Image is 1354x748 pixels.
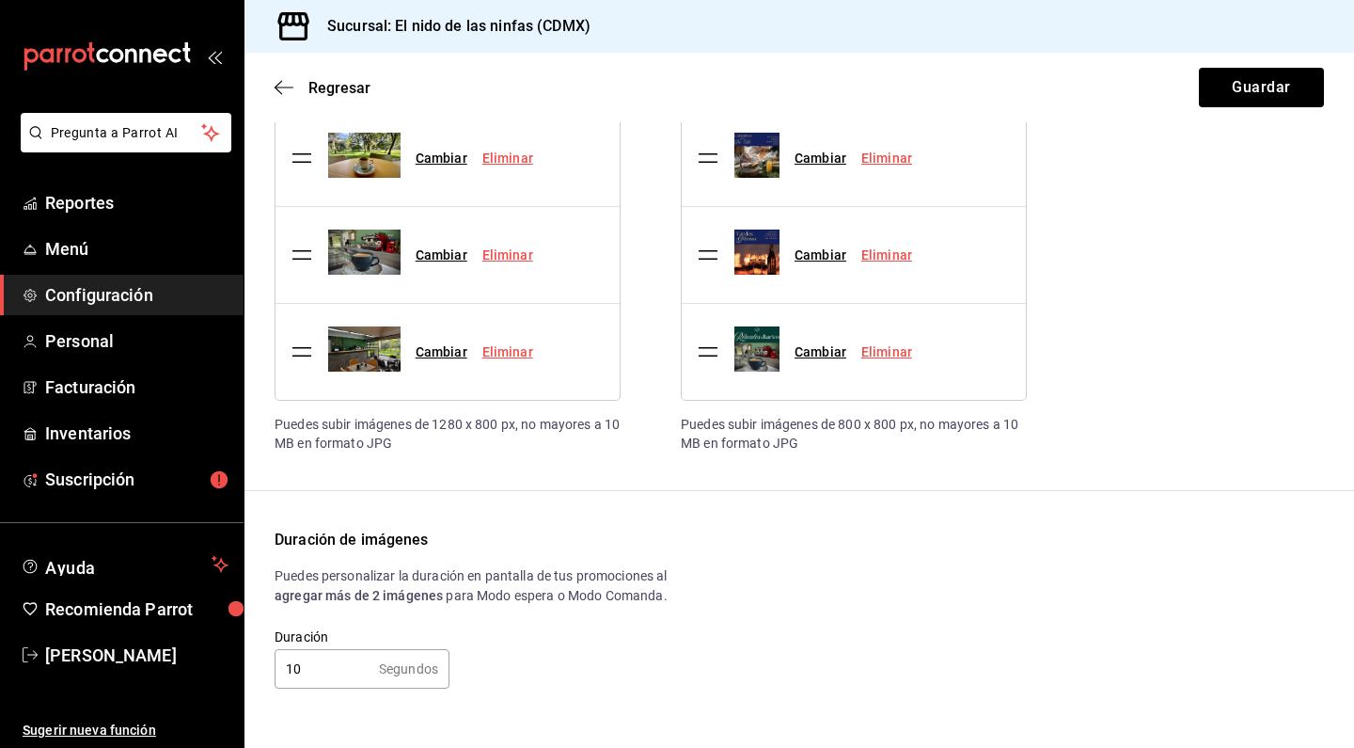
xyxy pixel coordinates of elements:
button: Regresar [275,79,370,97]
div: Segundos [379,662,438,676]
span: Inventarios [45,421,228,446]
a: Eliminar [861,151,912,166]
span: Sugerir nueva función [23,721,228,740]
h3: Sucursal: El nido de las ninfas (CDMX) [312,15,590,38]
button: Pregunta a Parrot AI [21,113,231,152]
a: Cambiar [416,151,467,166]
span: Puedes personalizar la duración en pantalla de tus promociones al [275,568,668,583]
a: Eliminar [861,344,912,359]
img: Preview [328,326,401,372]
span: para Modo espera o Modo Comanda. [446,588,667,603]
a: Eliminar [482,151,533,166]
div: Puedes subir imágenes de 1280 x 800 px, no mayores a 10 MB en formato JPG [275,416,621,453]
span: Ayuda [45,553,204,576]
span: Personal [45,328,228,354]
span: Regresar [308,79,370,97]
a: Cambiar [795,247,846,263]
span: Pregunta a Parrot AI [51,123,202,143]
span: Recomienda Parrot [45,597,228,622]
a: Eliminar [482,247,533,263]
a: Pregunta a Parrot AI [13,136,231,156]
img: Preview [734,133,779,178]
a: Cambiar [416,247,467,263]
label: Duración [275,630,449,644]
span: Menú [45,236,228,262]
div: Duración de imágenes [275,529,1324,551]
img: Preview [734,326,779,372]
a: Cambiar [416,344,467,359]
span: [PERSON_NAME] [45,643,228,668]
button: open_drawer_menu [207,49,222,64]
span: Suscripción [45,467,228,492]
input: 0 [275,650,371,688]
img: Preview [328,230,401,275]
a: Cambiar [795,151,846,166]
a: Eliminar [482,344,533,359]
div: Puedes subir imágenes de 800 x 800 px, no mayores a 10 MB en formato JPG [681,416,1027,453]
button: Guardar [1199,68,1324,107]
span: Reportes [45,190,228,215]
a: Cambiar [795,344,846,359]
span: Facturación [45,374,228,400]
a: Eliminar [861,247,912,263]
span: agregar más de 2 imágenes [275,588,446,603]
span: Configuración [45,282,228,308]
img: Preview [734,230,779,275]
img: Preview [328,133,401,178]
